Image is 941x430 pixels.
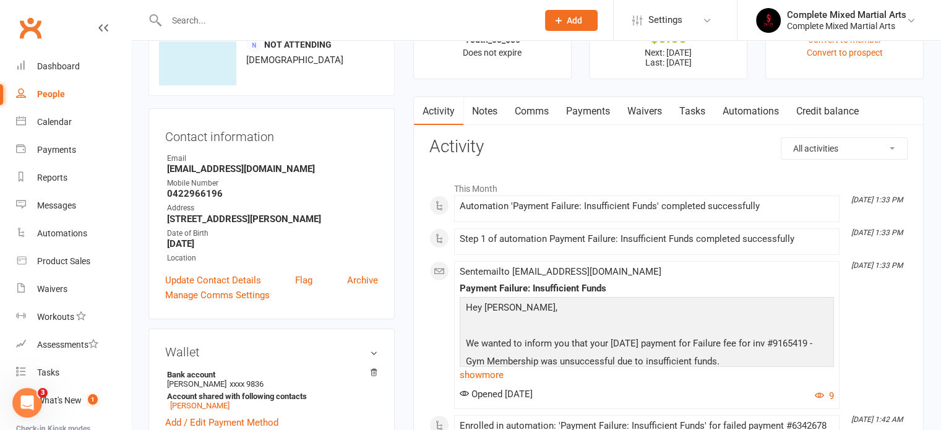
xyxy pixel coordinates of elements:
a: Calendar [16,108,131,136]
strong: [DATE] [167,238,378,249]
a: Waivers [619,97,671,126]
iframe: Intercom live chat [12,388,42,418]
a: Automations [16,220,131,247]
a: Manage Comms Settings [165,288,270,303]
a: Credit balance [788,97,867,126]
a: People [16,80,131,108]
a: Payments [16,136,131,164]
strong: [EMAIL_ADDRESS][DOMAIN_NAME] [167,163,378,174]
div: Payments [37,145,76,155]
h3: Activity [429,137,908,157]
p: Gym Membership was unsuccessful due to insufficient funds. [463,354,831,372]
span: Does not expire [463,48,522,58]
span: xxxx 9836 [230,379,264,389]
div: Workouts [37,312,74,322]
span: Opened [DATE] [460,389,533,400]
i: [DATE] 1:33 PM [851,228,903,237]
a: Update Contact Details [165,273,261,288]
a: Flag [295,273,312,288]
div: Tasks [37,368,59,377]
div: Address [167,202,378,214]
strong: 0422966196 [167,188,378,199]
p: We wanted to inform you that your [DATE] payment for Failure fee for inv #9165419 - [463,336,831,354]
div: People [37,89,65,99]
img: image1720775829.png [159,8,236,85]
img: thumb_image1717476369.png [756,8,781,33]
a: Automations [714,97,788,126]
strong: [STREET_ADDRESS][PERSON_NAME] [167,213,378,225]
i: [DATE] 1:33 PM [851,261,903,270]
div: Product Sales [37,256,90,266]
strong: Bank account [167,370,372,379]
input: Search... [163,12,529,29]
h3: Wallet [165,345,378,359]
a: Add / Edit Payment Method [165,415,278,430]
div: Complete Mixed Martial Arts [787,9,906,20]
a: What's New1 [16,387,131,415]
a: Activity [414,97,463,126]
a: Tasks [671,97,714,126]
div: Reports [37,173,67,183]
li: [PERSON_NAME] [165,368,378,412]
a: Notes [463,97,506,126]
div: Payment Failure: Insufficient Funds [460,283,834,294]
a: Clubworx [15,12,46,43]
span: 3 [38,388,48,398]
a: Workouts [16,303,131,331]
div: Automations [37,228,87,238]
div: Step 1 of automation Payment Failure: Insufficient Funds completed successfully [460,234,834,244]
h3: Contact information [165,125,378,144]
div: Assessments [37,340,98,350]
a: Reports [16,164,131,192]
div: Date of Birth [167,228,378,239]
a: Messages [16,192,131,220]
div: Waivers [37,284,67,294]
span: Settings [648,6,682,34]
span: Sent email to [EMAIL_ADDRESS][DOMAIN_NAME] [460,266,661,277]
p: Hey [PERSON_NAME], [463,300,831,318]
span: [DEMOGRAPHIC_DATA] [246,54,343,66]
a: Archive [347,273,378,288]
strong: Account shared with following contacts [167,392,372,401]
div: Calendar [37,117,72,127]
div: Mobile Number [167,178,378,189]
div: Automation 'Payment Failure: Insufficient Funds' completed successfully [460,201,834,212]
i: [DATE] 1:33 PM [851,196,903,204]
button: 9 [815,389,834,403]
div: Complete Mixed Martial Arts [787,20,906,32]
span: Not Attending [264,40,332,49]
a: [PERSON_NAME] [170,401,230,410]
a: Assessments [16,331,131,359]
a: Payments [557,97,619,126]
a: Product Sales [16,247,131,275]
a: Convert to prospect [807,48,883,58]
div: Dashboard [37,61,80,71]
a: Waivers [16,275,131,303]
i: [DATE] 1:42 AM [851,415,903,424]
span: 1 [88,394,98,405]
a: Dashboard [16,53,131,80]
div: Email [167,153,378,165]
div: Location [167,252,378,264]
div: $0.00 [601,32,736,45]
button: Add [545,10,598,31]
a: Comms [506,97,557,126]
a: show more [460,366,834,384]
span: Add [567,15,582,25]
a: Tasks [16,359,131,387]
p: Next: [DATE] Last: [DATE] [601,48,736,67]
li: This Month [429,176,908,196]
div: Messages [37,200,76,210]
div: What's New [37,395,82,405]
